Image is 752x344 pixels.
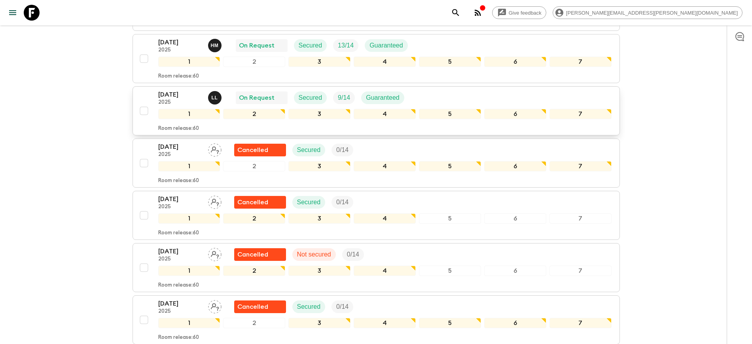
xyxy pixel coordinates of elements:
p: [DATE] [158,299,202,308]
div: 1 [158,161,220,171]
p: Guaranteed [369,41,403,50]
p: H M [211,42,219,49]
div: 5 [419,109,481,119]
div: 2 [223,213,285,224]
p: Secured [299,93,322,103]
div: 2 [223,109,285,119]
div: 5 [419,266,481,276]
p: Guaranteed [366,93,400,103]
div: Secured [292,196,326,209]
p: Secured [299,41,322,50]
div: 6 [484,57,546,67]
div: Secured [292,300,326,313]
div: 1 [158,213,220,224]
p: Secured [297,198,321,207]
p: Cancelled [237,198,268,207]
p: 2025 [158,47,202,53]
span: Assign pack leader [208,198,222,204]
div: 7 [549,109,612,119]
div: 4 [354,109,416,119]
button: [DATE]2025Assign pack leaderUnable to secureNot securedTrip Fill1234567Room release:60 [133,243,620,292]
div: Trip Fill [333,39,358,52]
p: 2025 [158,308,202,315]
div: Trip Fill [342,248,364,261]
div: 5 [419,318,481,328]
div: 5 [419,213,481,224]
button: [DATE]2025Assign pack leaderFlash Pack cancellationSecuredTrip Fill1234567Room release:60 [133,191,620,240]
p: [DATE] [158,142,202,152]
div: [PERSON_NAME][EMAIL_ADDRESS][PERSON_NAME][DOMAIN_NAME] [553,6,743,19]
p: Not secured [297,250,331,259]
div: 7 [549,161,612,171]
p: 2025 [158,152,202,158]
p: Room release: 60 [158,334,199,341]
div: 3 [288,57,350,67]
div: 7 [549,213,612,224]
div: Trip Fill [331,144,353,156]
div: Flash Pack cancellation [234,300,286,313]
p: Cancelled [237,145,268,155]
div: 1 [158,57,220,67]
p: Room release: 60 [158,178,199,184]
div: Secured [294,91,327,104]
div: 4 [354,318,416,328]
div: 7 [549,266,612,276]
div: 4 [354,57,416,67]
div: 2 [223,266,285,276]
button: [DATE]2025Luis LobosOn RequestSecuredTrip FillGuaranteed1234567Room release:60 [133,86,620,135]
div: Not secured [292,248,336,261]
div: 1 [158,318,220,328]
span: Hob Medina [208,41,223,48]
div: 3 [288,318,350,328]
div: 6 [484,109,546,119]
p: On Request [239,93,275,103]
button: [DATE]2025Assign pack leaderFlash Pack cancellationSecuredTrip Fill1234567Room release:60 [133,139,620,188]
div: Trip Fill [331,196,353,209]
div: Unable to secure [234,248,286,261]
p: 13 / 14 [338,41,354,50]
div: 7 [549,318,612,328]
p: Cancelled [237,250,268,259]
p: [DATE] [158,194,202,204]
p: Secured [297,302,321,312]
div: 1 [158,266,220,276]
span: Luis Lobos [208,93,223,100]
span: Assign pack leader [208,302,222,309]
button: menu [5,5,21,21]
div: 2 [223,57,285,67]
p: 2025 [158,99,202,106]
span: [PERSON_NAME][EMAIL_ADDRESS][PERSON_NAME][DOMAIN_NAME] [562,10,742,16]
button: HM [208,39,223,52]
p: Room release: 60 [158,230,199,236]
p: [DATE] [158,247,202,256]
p: L L [212,95,218,101]
div: 4 [354,266,416,276]
div: Flash Pack cancellation [234,196,286,209]
p: Room release: 60 [158,125,199,132]
div: 6 [484,266,546,276]
p: Secured [297,145,321,155]
div: 3 [288,109,350,119]
button: search adventures [448,5,464,21]
span: Assign pack leader [208,146,222,152]
div: 2 [223,318,285,328]
p: 2025 [158,204,202,210]
span: Assign pack leader [208,250,222,257]
p: Cancelled [237,302,268,312]
div: Trip Fill [331,300,353,313]
div: 1 [158,109,220,119]
div: 5 [419,57,481,67]
p: 2025 [158,256,202,262]
div: Secured [292,144,326,156]
p: 0 / 14 [336,198,349,207]
div: 7 [549,57,612,67]
div: Flash Pack cancellation [234,144,286,156]
div: 3 [288,266,350,276]
div: 5 [419,161,481,171]
div: Trip Fill [333,91,355,104]
p: 0 / 14 [336,145,349,155]
div: 6 [484,161,546,171]
div: 6 [484,213,546,224]
div: 2 [223,161,285,171]
p: Room release: 60 [158,282,199,289]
